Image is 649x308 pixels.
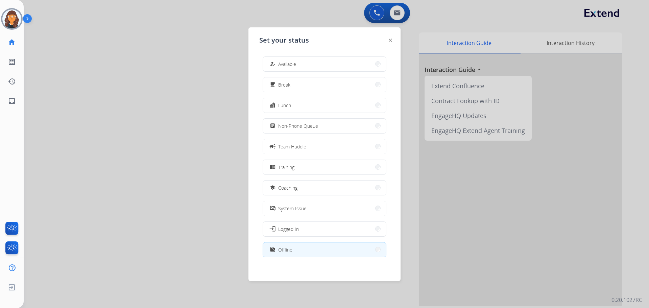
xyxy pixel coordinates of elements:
button: Lunch [263,98,386,113]
mat-icon: fastfood [270,102,275,108]
mat-icon: home [8,38,16,46]
button: Coaching [263,181,386,195]
mat-icon: campaign [269,143,276,150]
img: avatar [2,9,21,28]
mat-icon: work_off [270,247,275,253]
button: Available [263,57,386,71]
span: Team Huddle [278,143,306,150]
span: Offline [278,246,292,253]
mat-icon: free_breakfast [270,82,275,88]
button: Break [263,77,386,92]
button: Training [263,160,386,174]
span: Non-Phone Queue [278,122,318,129]
span: Training [278,164,294,171]
button: Logged In [263,222,386,236]
span: Logged In [278,226,299,233]
span: Set your status [259,35,309,45]
mat-icon: login [269,226,276,232]
mat-icon: list_alt [8,58,16,66]
mat-icon: inbox [8,97,16,105]
mat-icon: school [270,185,275,191]
img: close-button [389,39,392,42]
p: 0.20.1027RC [611,296,642,304]
span: Available [278,61,296,68]
mat-icon: menu_book [270,164,275,170]
button: System Issue [263,201,386,216]
span: Lunch [278,102,291,109]
mat-icon: how_to_reg [270,61,275,67]
span: Coaching [278,184,297,191]
button: Team Huddle [263,139,386,154]
span: System Issue [278,205,307,212]
mat-icon: assignment [270,123,275,129]
mat-icon: phonelink_off [270,206,275,211]
mat-icon: history [8,77,16,86]
button: Non-Phone Queue [263,119,386,133]
span: Break [278,81,290,88]
button: Offline [263,242,386,257]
